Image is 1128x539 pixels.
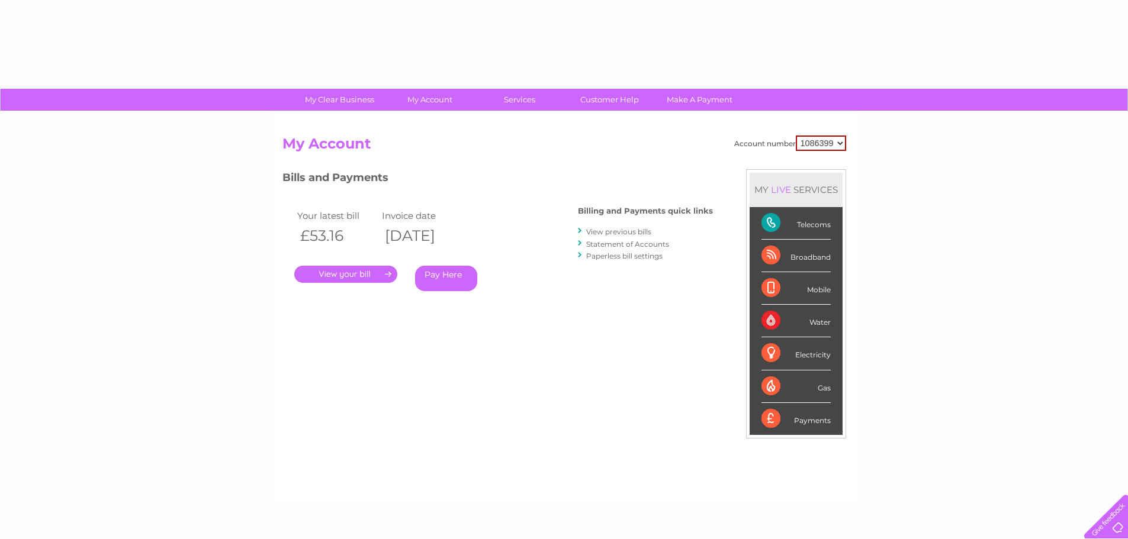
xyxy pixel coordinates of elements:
th: [DATE] [379,224,464,248]
a: Pay Here [415,266,477,291]
a: Services [471,89,568,111]
div: Water [761,305,831,337]
h2: My Account [282,135,846,158]
a: Customer Help [561,89,658,111]
h4: Billing and Payments quick links [578,206,713,215]
div: Electricity [761,337,831,370]
div: Broadband [761,240,831,272]
div: Gas [761,370,831,403]
div: Payments [761,403,831,435]
div: LIVE [769,184,793,195]
div: Account number [734,135,846,151]
a: Paperless bill settings [586,251,663,260]
a: Make A Payment [651,89,748,111]
th: £53.16 [294,224,380,248]
td: Your latest bill [294,208,380,224]
div: Mobile [761,272,831,305]
div: MY SERVICES [750,173,843,206]
a: My Clear Business [291,89,388,111]
a: My Account [381,89,478,111]
a: View previous bills [586,227,651,236]
td: Invoice date [379,208,464,224]
div: Telecoms [761,207,831,240]
h3: Bills and Payments [282,169,713,190]
a: . [294,266,397,283]
a: Statement of Accounts [586,240,669,248]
